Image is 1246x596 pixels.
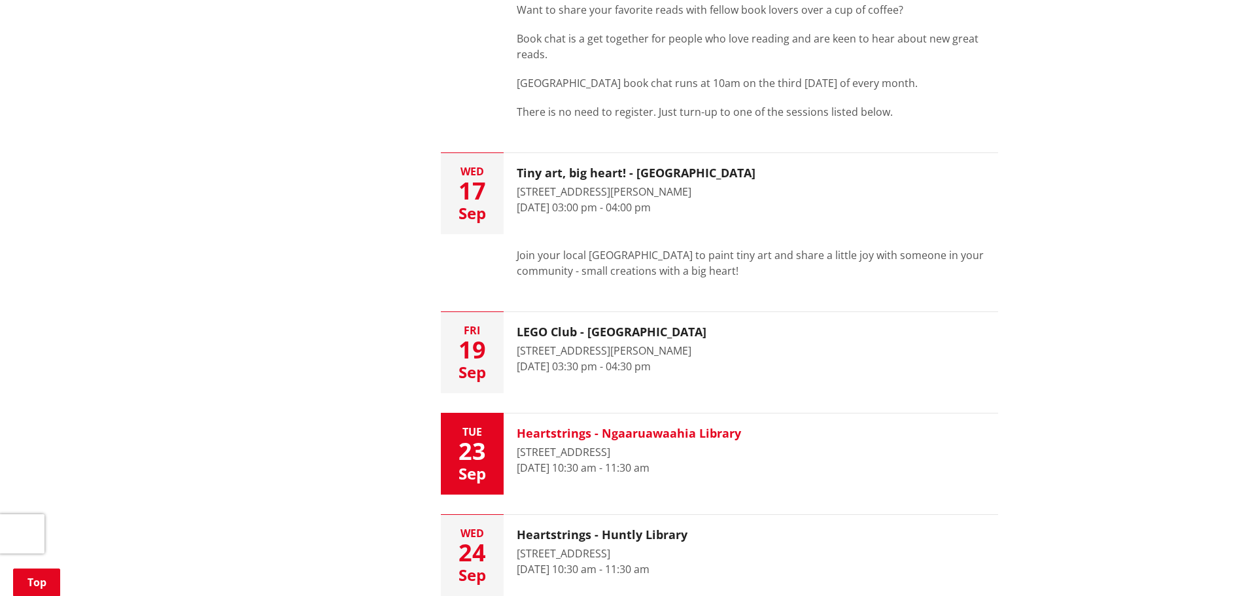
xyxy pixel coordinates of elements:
[441,466,504,482] div: Sep
[441,528,504,538] div: Wed
[441,515,998,596] button: Wed 24 Sep Heartstrings - Huntly Library [STREET_ADDRESS] [DATE] 10:30 am - 11:30 am
[441,567,504,583] div: Sep
[441,166,504,177] div: Wed
[441,338,504,362] div: 19
[517,562,649,576] time: [DATE] 10:30 am - 11:30 am
[441,153,998,234] button: Wed 17 Sep Tiny art, big heart! - [GEOGRAPHIC_DATA] [STREET_ADDRESS][PERSON_NAME] [DATE] 03:00 pm...
[517,166,755,181] h3: Tiny art, big heart! - [GEOGRAPHIC_DATA]
[441,312,998,393] button: Fri 19 Sep LEGO Club - [GEOGRAPHIC_DATA] [STREET_ADDRESS][PERSON_NAME] [DATE] 03:30 pm - 04:30 pm
[517,75,998,91] p: [GEOGRAPHIC_DATA] book chat runs at 10am on the third [DATE] of every month.
[441,413,998,495] button: Tue 23 Sep Heartstrings - Ngaaruawaahia Library [STREET_ADDRESS] [DATE] 10:30 am - 11:30 am
[441,325,504,336] div: Fri
[441,541,504,565] div: 24
[517,343,706,359] div: [STREET_ADDRESS][PERSON_NAME]
[13,569,60,596] a: Top
[517,359,651,374] time: [DATE] 03:30 pm - 04:30 pm
[517,31,998,62] p: Book chat is a get together for people who love reading and are keen to hear about new great reads.
[1186,541,1233,588] iframe: Messenger Launcher
[517,461,649,475] time: [DATE] 10:30 am - 11:30 am
[517,2,998,18] p: Want to share your favorite reads with fellow book lovers over a cup of coffee?
[441,440,504,463] div: 23
[517,104,998,120] p: There is no need to register. Just turn-up to one of the sessions listed below.
[517,247,998,279] p: Join your local [GEOGRAPHIC_DATA] to paint tiny art and share a little joy with someone in your c...
[441,205,504,221] div: Sep
[517,444,741,460] div: [STREET_ADDRESS]
[517,546,687,561] div: [STREET_ADDRESS]
[441,427,504,437] div: Tue
[441,364,504,380] div: Sep
[517,200,651,215] time: [DATE] 03:00 pm - 04:00 pm
[517,184,755,200] div: [STREET_ADDRESS][PERSON_NAME]
[517,325,706,340] h3: LEGO Club - [GEOGRAPHIC_DATA]
[517,528,687,542] h3: Heartstrings - Huntly Library
[517,427,741,441] h3: Heartstrings - Ngaaruawaahia Library
[441,179,504,203] div: 17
